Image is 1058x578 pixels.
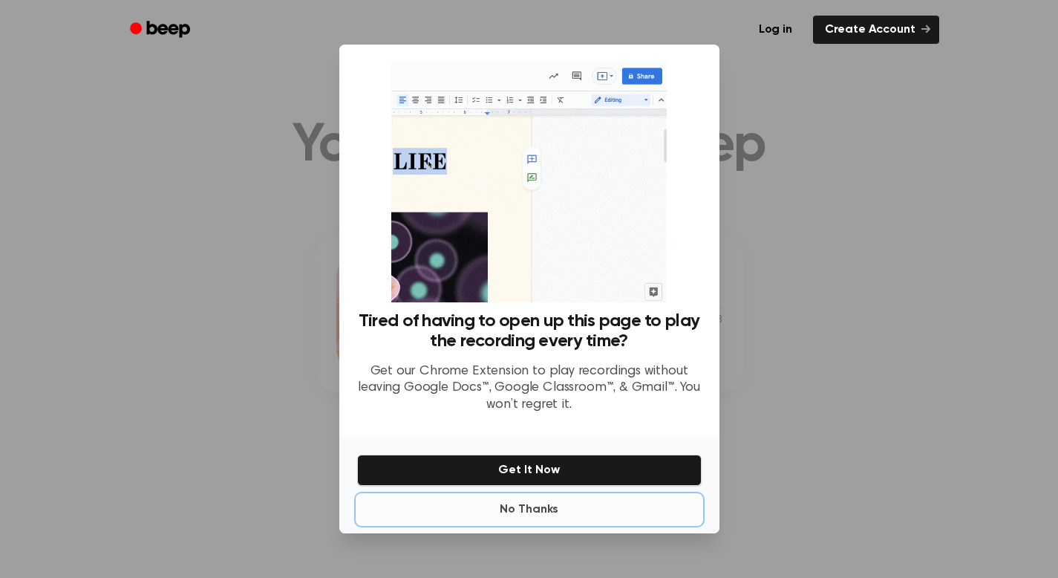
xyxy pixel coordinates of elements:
[357,495,702,525] button: No Thanks
[357,455,702,486] button: Get It Now
[357,363,702,414] p: Get our Chrome Extension to play recordings without leaving Google Docs™, Google Classroom™, & Gm...
[747,16,804,44] a: Log in
[120,16,203,45] a: Beep
[391,62,667,302] img: Beep extension in action
[357,311,702,351] h3: Tired of having to open up this page to play the recording every time?
[813,16,939,44] a: Create Account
